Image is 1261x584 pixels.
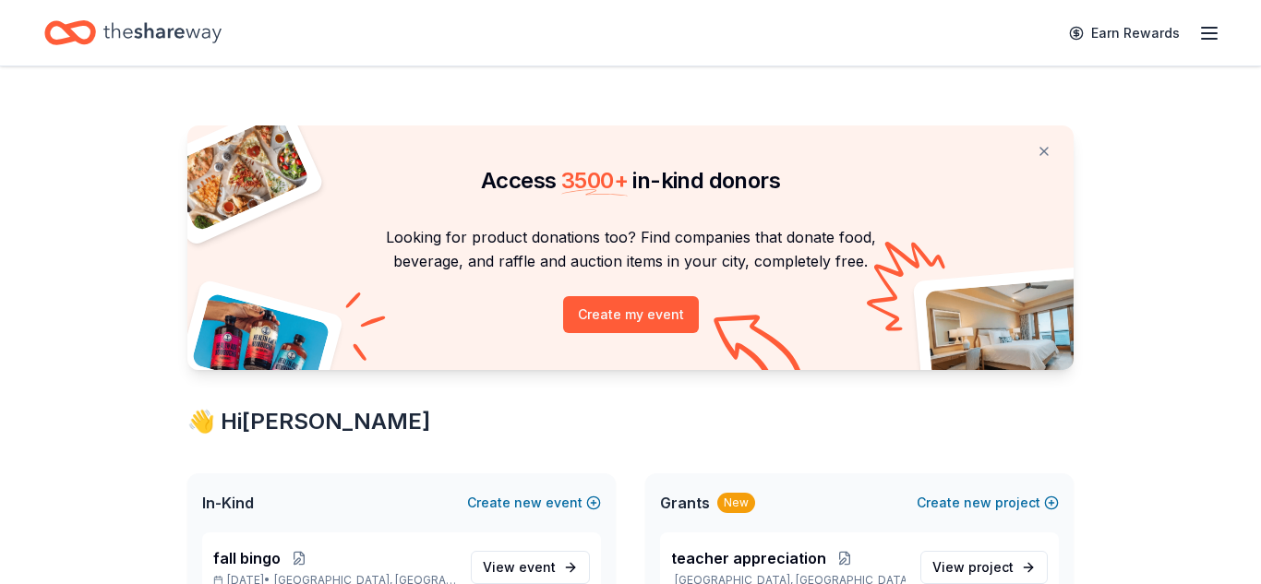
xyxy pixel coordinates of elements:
[660,492,710,514] span: Grants
[481,167,780,194] span: Access in-kind donors
[213,547,281,569] span: fall bingo
[563,296,699,333] button: Create my event
[932,556,1014,578] span: View
[514,492,542,514] span: new
[964,492,991,514] span: new
[561,167,628,194] span: 3500 +
[717,493,755,513] div: New
[167,114,311,232] img: Pizza
[671,547,826,569] span: teacher appreciation
[210,225,1051,274] p: Looking for product donations too? Find companies that donate food, beverage, and raffle and auct...
[968,559,1014,575] span: project
[714,315,806,384] img: Curvy arrow
[920,551,1048,584] a: View project
[202,492,254,514] span: In-Kind
[467,492,601,514] button: Createnewevent
[187,407,1074,436] div: 👋 Hi [PERSON_NAME]
[471,551,590,584] a: View event
[519,559,556,575] span: event
[1058,17,1191,50] a: Earn Rewards
[483,556,556,578] span: View
[44,11,222,54] a: Home
[917,492,1059,514] button: Createnewproject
